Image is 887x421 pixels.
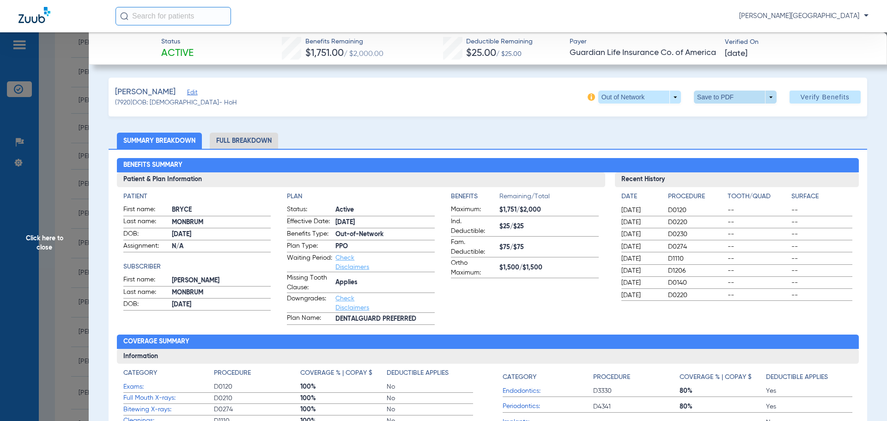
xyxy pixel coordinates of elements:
[172,230,271,239] span: [DATE]
[300,382,387,391] span: 100%
[335,314,435,324] span: DENTALGUARD PREFERRED
[728,192,789,201] h4: Tooth/Quad
[615,172,859,187] h3: Recent History
[117,349,859,364] h3: Information
[115,86,176,98] span: [PERSON_NAME]
[621,206,660,215] span: [DATE]
[791,266,852,275] span: --
[766,386,852,396] span: Yes
[791,192,852,201] h4: Surface
[117,158,859,173] h2: Benefits Summary
[668,254,724,263] span: D1110
[387,405,473,414] span: No
[335,205,435,215] span: Active
[791,206,852,215] span: --
[668,242,724,251] span: D0274
[466,49,496,58] span: $25.00
[503,372,536,382] h4: Category
[335,255,369,270] a: Check Disclaimers
[451,192,499,201] h4: Benefits
[123,275,169,286] span: First name:
[117,335,859,349] h2: Coverage Summary
[499,263,599,273] span: $1,500/$1,500
[300,405,387,414] span: 100%
[766,402,852,411] span: Yes
[300,368,387,381] app-breakdown-title: Coverage % | Copay $
[790,91,861,104] button: Verify Benefits
[387,382,473,391] span: No
[621,192,660,201] h4: Date
[172,276,271,286] span: [PERSON_NAME]
[387,368,449,378] h4: Deductible Applies
[117,133,202,149] li: Summary Breakdown
[728,266,789,275] span: --
[335,295,369,311] a: Check Disclaimers
[496,51,522,57] span: / $25.00
[214,368,300,381] app-breakdown-title: Procedure
[593,386,680,396] span: D3330
[123,241,169,252] span: Assignment:
[123,192,271,201] app-breakdown-title: Patient
[621,254,660,263] span: [DATE]
[680,372,752,382] h4: Coverage % | Copay $
[668,218,724,227] span: D0220
[728,254,789,263] span: --
[451,205,496,216] span: Maximum:
[570,47,717,59] span: Guardian Life Insurance Co. of America
[287,241,332,252] span: Plan Type:
[668,192,724,205] app-breakdown-title: Procedure
[680,402,766,411] span: 80%
[387,368,473,381] app-breakdown-title: Deductible Applies
[668,192,724,201] h4: Procedure
[335,242,435,251] span: PPO
[451,192,499,205] app-breakdown-title: Benefits
[115,7,231,25] input: Search for patients
[593,402,680,411] span: D4341
[161,47,194,60] span: Active
[18,7,50,23] img: Zuub Logo
[123,382,214,392] span: Exams:
[621,230,660,239] span: [DATE]
[791,291,852,300] span: --
[725,37,872,47] span: Verified On
[791,242,852,251] span: --
[117,172,605,187] h3: Patient & Plan Information
[739,12,869,21] span: [PERSON_NAME][GEOGRAPHIC_DATA]
[728,218,789,227] span: --
[499,243,599,252] span: $75/$75
[725,48,747,60] span: [DATE]
[503,386,593,396] span: Endodontics:
[287,229,332,240] span: Benefits Type:
[335,218,435,227] span: [DATE]
[123,217,169,228] span: Last name:
[598,91,681,104] button: Out of Network
[593,368,680,385] app-breakdown-title: Procedure
[680,386,766,396] span: 80%
[766,368,852,385] app-breakdown-title: Deductible Applies
[570,37,717,47] span: Payer
[791,192,852,205] app-breakdown-title: Surface
[801,93,850,101] span: Verify Benefits
[791,278,852,287] span: --
[123,205,169,216] span: First name:
[214,382,300,391] span: D0120
[123,287,169,299] span: Last name:
[123,405,214,415] span: Bitewing X-rays:
[123,368,214,381] app-breakdown-title: Category
[621,242,660,251] span: [DATE]
[214,405,300,414] span: D0274
[287,313,332,324] span: Plan Name:
[387,394,473,403] span: No
[668,206,724,215] span: D0120
[728,278,789,287] span: --
[791,230,852,239] span: --
[451,238,496,257] span: Fam. Deductible:
[621,192,660,205] app-breakdown-title: Date
[728,230,789,239] span: --
[123,262,271,272] h4: Subscriber
[300,368,372,378] h4: Coverage % | Copay $
[172,242,271,251] span: N/A
[210,133,278,149] li: Full Breakdown
[668,266,724,275] span: D1206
